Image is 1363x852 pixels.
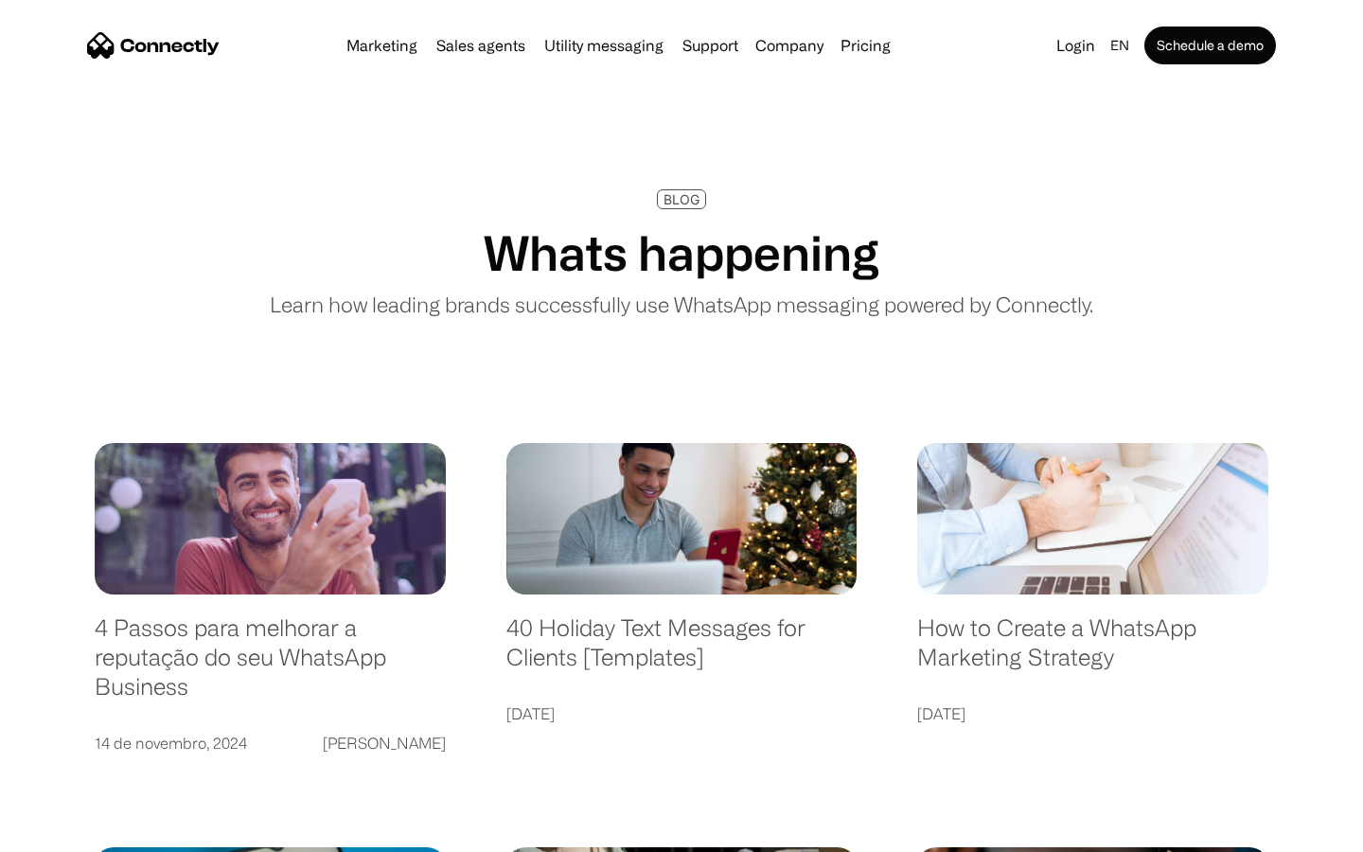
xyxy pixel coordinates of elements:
aside: Language selected: English [19,819,114,845]
ul: Language list [38,819,114,845]
a: 4 Passos para melhorar a reputação do seu WhatsApp Business [95,613,446,719]
div: [DATE] [506,701,555,727]
a: Schedule a demo [1144,27,1276,64]
div: [PERSON_NAME] [323,730,446,756]
a: 40 Holiday Text Messages for Clients [Templates] [506,613,858,690]
a: Support [675,38,746,53]
div: 14 de novembro, 2024 [95,730,247,756]
a: Sales agents [429,38,533,53]
h1: Whats happening [484,224,879,281]
a: Pricing [833,38,898,53]
div: en [1110,32,1129,59]
div: Company [755,32,823,59]
p: Learn how leading brands successfully use WhatsApp messaging powered by Connectly. [270,289,1093,320]
a: Login [1049,32,1103,59]
a: Marketing [339,38,425,53]
a: Utility messaging [537,38,671,53]
div: [DATE] [917,701,965,727]
div: BLOG [664,192,699,206]
a: How to Create a WhatsApp Marketing Strategy [917,613,1268,690]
